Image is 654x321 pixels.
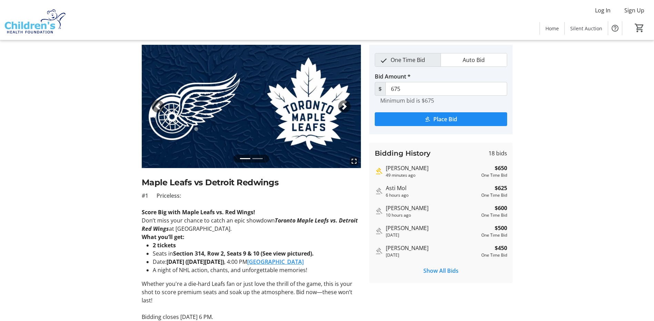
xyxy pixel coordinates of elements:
[375,112,507,126] button: Place Bid
[142,217,358,232] em: Toronto Maple Leafs vs. Detroit Red Wings
[167,258,224,266] strong: [DATE] ([DATE][DATE])
[423,267,459,275] span: Show All Bids
[595,6,611,14] span: Log In
[375,207,383,215] mat-icon: Outbid
[386,232,479,238] div: [DATE]
[142,280,361,304] p: Whether you're a die-hard Leafs fan or just love the thrill of the game, this is your shot to sco...
[173,250,314,257] strong: Section 314, Row 2, Seats 9 & 10 (See view pictured).
[459,53,489,66] span: Auto Bid
[481,252,507,258] div: One Time Bid
[157,191,181,200] span: Priceless:
[495,204,507,212] strong: $600
[375,167,383,175] mat-icon: Highest bid
[489,149,507,157] span: 18 bids
[495,164,507,172] strong: $650
[375,227,383,235] mat-icon: Outbid
[565,22,608,35] a: Silent Auction
[153,258,361,266] li: Date: , 4:00 PM
[375,72,411,81] label: Bid Amount *
[590,5,616,16] button: Log In
[247,258,304,266] a: [GEOGRAPHIC_DATA]
[386,244,479,252] div: [PERSON_NAME]
[142,216,361,233] p: Don’t miss your chance to catch an epic showdown at [GEOGRAPHIC_DATA].
[153,266,361,274] li: A night of NHL action, chants, and unforgettable memories!
[386,204,479,212] div: [PERSON_NAME]
[481,192,507,198] div: One Time Bid
[142,208,255,216] strong: Score Big with Maple Leafs vs. Red Wings!
[4,3,66,37] img: Children's Health Foundation's Logo
[375,82,386,96] span: $
[375,148,431,158] h3: Bidding History
[495,184,507,192] strong: $625
[142,313,361,321] p: Bidding closes [DATE] 6 PM.
[608,21,622,35] button: Help
[386,252,479,258] div: [DATE]
[386,184,479,192] div: Asti Mol
[433,115,457,123] span: Place Bid
[481,212,507,218] div: One Time Bid
[375,264,507,278] button: Show All Bids
[386,212,479,218] div: 10 hours ago
[142,191,148,200] span: #1
[350,157,358,165] mat-icon: fullscreen
[142,233,184,241] strong: What you’ll get:
[142,45,361,168] img: Image
[380,97,434,104] tr-hint: Minimum bid is $675
[633,22,646,34] button: Cart
[495,224,507,232] strong: $500
[142,176,361,189] h2: Maple Leafs vs Detroit Redwings
[386,172,479,178] div: 49 minutes ago
[570,25,602,32] span: Silent Auction
[540,22,564,35] a: Home
[481,172,507,178] div: One Time Bid
[153,241,176,249] strong: 2 tickets
[386,164,479,172] div: [PERSON_NAME]
[386,192,479,198] div: 6 hours ago
[153,249,361,258] li: Seats in
[545,25,559,32] span: Home
[386,224,479,232] div: [PERSON_NAME]
[495,244,507,252] strong: $450
[481,232,507,238] div: One Time Bid
[375,187,383,195] mat-icon: Outbid
[375,247,383,255] mat-icon: Outbid
[619,5,650,16] button: Sign Up
[624,6,644,14] span: Sign Up
[386,53,429,66] span: One Time Bid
